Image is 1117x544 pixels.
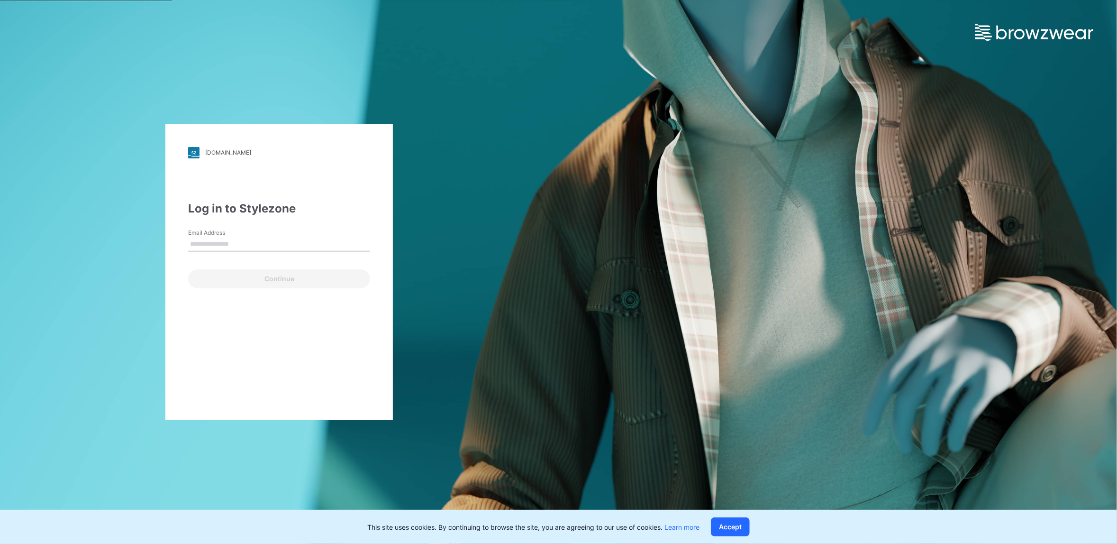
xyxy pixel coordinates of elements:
[975,24,1093,41] img: browzwear-logo.e42bd6dac1945053ebaf764b6aa21510.svg
[205,149,251,156] div: [DOMAIN_NAME]
[188,200,370,217] div: Log in to Stylezone
[367,522,699,532] p: This site uses cookies. By continuing to browse the site, you are agreeing to our use of cookies.
[711,517,750,536] button: Accept
[188,147,200,158] img: stylezone-logo.562084cfcfab977791bfbf7441f1a819.svg
[188,147,370,158] a: [DOMAIN_NAME]
[188,229,254,237] label: Email Address
[664,523,699,531] a: Learn more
